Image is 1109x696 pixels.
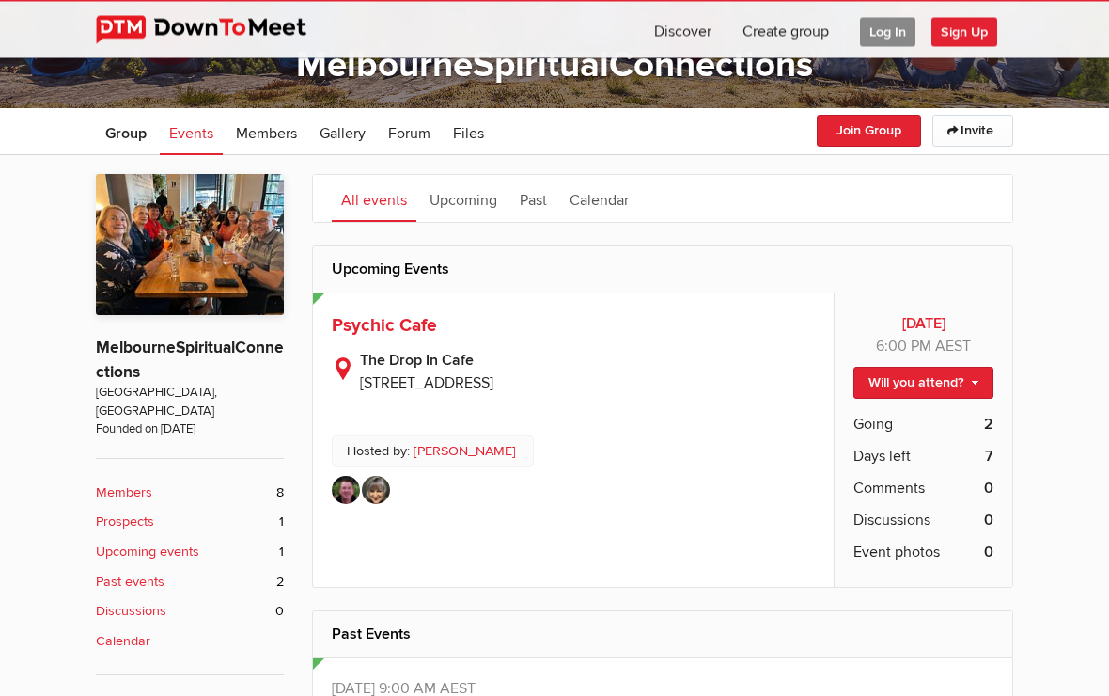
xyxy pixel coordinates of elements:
b: Upcoming events [96,543,199,563]
b: The Drop In Cafe [360,350,815,372]
b: 7 [985,446,993,468]
a: Gallery [310,109,375,156]
span: 1 [279,513,284,533]
a: Log In [845,2,930,58]
a: MelbourneSpiritualConnections [296,44,813,87]
b: Past events [96,573,164,593]
a: [PERSON_NAME] [414,442,516,463]
b: Calendar [96,632,150,653]
a: Discover [639,2,726,58]
a: Invite [932,116,1013,148]
h2: Upcoming Events [332,247,993,293]
a: Past [510,176,556,223]
a: Events [160,109,223,156]
span: Events [169,125,213,144]
a: Prospects 1 [96,513,284,533]
span: 2 [276,573,284,593]
b: Prospects [96,513,154,533]
a: Create group [727,2,844,58]
span: 1 [279,543,284,563]
b: [DATE] [853,313,993,336]
span: Going [853,414,893,436]
b: 2 [984,414,993,436]
a: Will you attend? [853,368,993,400]
b: 0 [984,510,993,532]
a: Discussions 0 [96,602,284,623]
a: Sign Up [931,2,1012,58]
a: Calendar [560,176,638,223]
span: 0 [275,602,284,623]
span: Comments [853,478,925,500]
a: Upcoming events 1 [96,543,284,563]
b: 0 [984,542,993,564]
a: Members 8 [96,483,284,504]
span: [GEOGRAPHIC_DATA], [GEOGRAPHIC_DATA] [96,385,284,421]
p: Hosted by: [332,436,534,468]
button: Join Group [817,116,921,148]
span: Log In [860,18,915,47]
span: Australia/Melbourne [935,338,971,356]
a: Calendar [96,632,284,653]
a: Past events 2 [96,573,284,593]
span: Group [105,125,147,144]
span: 8 [276,483,284,504]
span: Discussions [853,510,930,532]
span: Founded on [DATE] [96,421,284,439]
span: Members [236,125,297,144]
b: Discussions [96,602,166,623]
b: Members [96,483,152,504]
img: MelbourneSpiritualConnections [96,175,284,316]
span: Days left [853,446,911,468]
img: Maria Vi [362,477,390,505]
img: DownToMeet [96,16,336,44]
span: [STREET_ADDRESS] [360,374,493,393]
a: Group [96,109,156,156]
a: Upcoming [420,176,507,223]
a: MelbourneSpiritualConnections [96,339,284,383]
b: 0 [984,478,993,500]
a: Psychic Cafe [332,315,437,338]
a: Forum [379,109,440,156]
span: Forum [388,125,430,144]
a: All events [332,176,416,223]
span: Gallery [320,125,366,144]
a: Files [444,109,493,156]
span: Sign Up [931,18,997,47]
span: Files [453,125,484,144]
a: Members [226,109,306,156]
span: 6:00 PM [876,338,931,356]
img: Rodneyc26431 [332,477,360,505]
span: Event photos [853,542,940,564]
h2: Past Events [332,612,993,657]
